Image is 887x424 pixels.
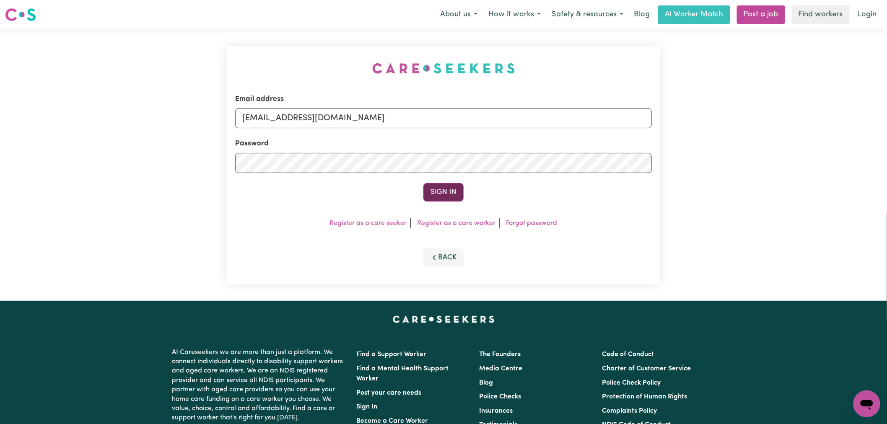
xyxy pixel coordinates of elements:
[435,6,483,23] button: About us
[853,390,880,417] iframe: Button to launch messaging window
[737,5,785,24] a: Post a job
[235,94,284,105] label: Email address
[418,220,496,227] a: Register as a care worker
[330,220,407,227] a: Register as a care seeker
[423,183,464,202] button: Sign In
[393,316,495,323] a: Careseekers home page
[479,351,521,358] a: The Founders
[602,408,657,414] a: Complaints Policy
[235,138,269,149] label: Password
[853,5,882,24] a: Login
[356,390,421,396] a: Post your care needs
[356,351,426,358] a: Find a Support Worker
[658,5,730,24] a: AI Worker Match
[356,403,377,410] a: Sign In
[602,380,661,386] a: Police Check Policy
[479,393,521,400] a: Police Checks
[792,5,850,24] a: Find workers
[506,220,558,227] a: Forgot password
[479,380,493,386] a: Blog
[629,5,655,24] a: Blog
[483,6,546,23] button: How it works
[602,365,691,372] a: Charter of Customer Service
[602,351,654,358] a: Code of Conduct
[235,108,652,128] input: Email address
[5,5,36,24] a: Careseekers logo
[602,393,687,400] a: Protection of Human Rights
[479,408,513,414] a: Insurances
[423,248,464,267] button: Back
[546,6,629,23] button: Safety & resources
[5,7,36,22] img: Careseekers logo
[356,365,449,382] a: Find a Mental Health Support Worker
[479,365,522,372] a: Media Centre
